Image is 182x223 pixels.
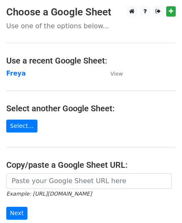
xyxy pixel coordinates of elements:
h4: Copy/paste a Google Sheet URL: [6,160,176,170]
a: View [102,70,123,77]
a: Freya [6,70,26,77]
input: Next [6,207,27,220]
a: Select... [6,120,37,132]
small: View [110,71,123,77]
h4: Select another Google Sheet: [6,103,176,113]
input: Paste your Google Sheet URL here [6,173,172,189]
p: Use one of the options below... [6,22,176,30]
h4: Use a recent Google Sheet: [6,56,176,66]
h3: Choose a Google Sheet [6,6,176,18]
small: Example: [URL][DOMAIN_NAME] [6,191,92,197]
